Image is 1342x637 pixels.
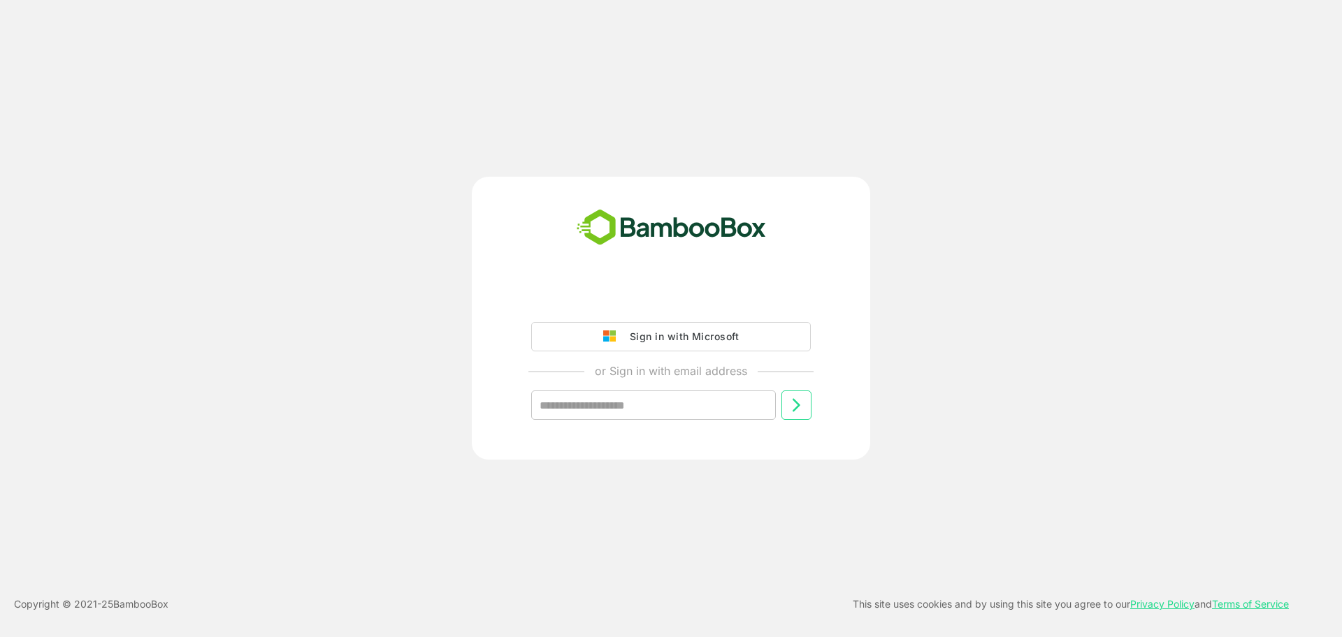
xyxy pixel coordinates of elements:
[524,283,818,314] iframe: Sign in with Google Button
[595,363,747,379] p: or Sign in with email address
[531,322,811,351] button: Sign in with Microsoft
[603,330,623,343] img: google
[1212,598,1289,610] a: Terms of Service
[14,596,168,613] p: Copyright © 2021- 25 BambooBox
[1130,598,1195,610] a: Privacy Policy
[623,328,739,346] div: Sign in with Microsoft
[853,596,1289,613] p: This site uses cookies and by using this site you agree to our and
[569,205,774,251] img: bamboobox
